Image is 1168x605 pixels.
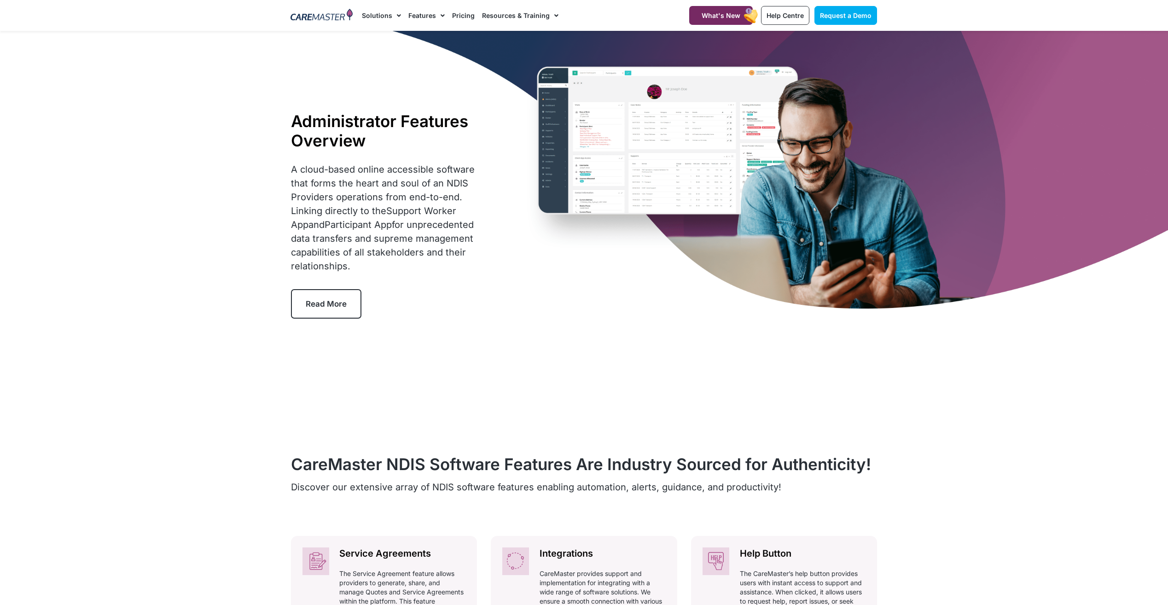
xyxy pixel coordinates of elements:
[740,547,866,560] h2: Help Button
[540,547,666,560] h2: Integrations
[325,219,392,230] a: Participant App
[767,12,804,19] span: Help Centre
[339,547,465,560] h2: Service Agreements
[702,12,740,19] span: What's New
[689,6,753,25] a: What's New
[502,547,529,575] img: CareMaster NDIS CRM ensures seamless work integration with Xero and MYOB, optimising financial ma...
[814,6,877,25] a: Request a Demo
[291,9,353,23] img: CareMaster Logo
[291,454,877,474] h2: CareMaster NDIS Software Features Are Industry Sourced for Authenticity!
[291,482,781,493] span: Discover our extensive array of NDIS software features enabling automation, alerts, guidance, and...
[761,6,809,25] a: Help Centre
[820,12,872,19] span: Request a Demo
[291,111,490,150] h1: Administrator Features Overview
[703,547,729,575] img: Help Button - CareMaster NDIS Software Administrator feature: immediate help access, issue report...
[291,289,361,319] a: Read More
[291,164,475,272] span: A cloud-based online accessible software that forms the heart and soul of an NDIS Providers opera...
[306,299,347,308] span: Read More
